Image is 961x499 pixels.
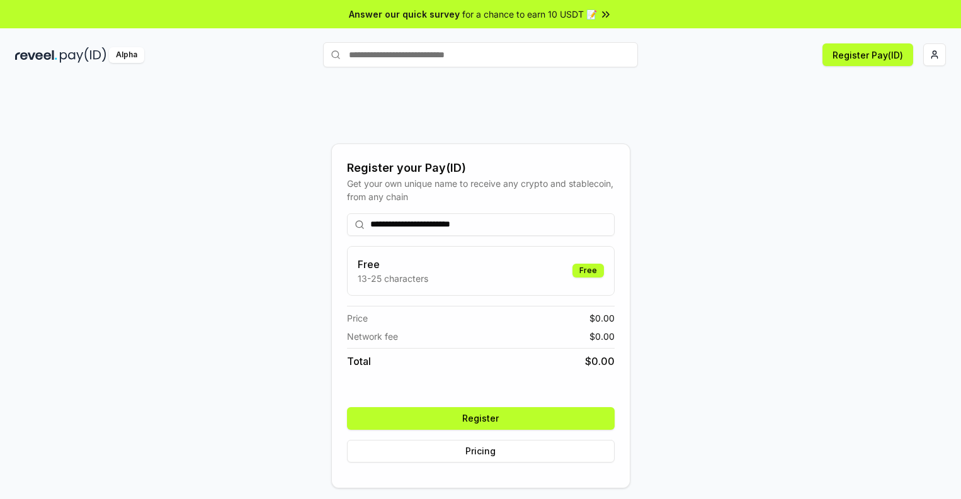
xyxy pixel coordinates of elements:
[347,440,615,463] button: Pricing
[585,354,615,369] span: $ 0.00
[358,272,428,285] p: 13-25 characters
[109,47,144,63] div: Alpha
[822,43,913,66] button: Register Pay(ID)
[347,159,615,177] div: Register your Pay(ID)
[349,8,460,21] span: Answer our quick survey
[347,330,398,343] span: Network fee
[358,257,428,272] h3: Free
[347,311,368,325] span: Price
[347,354,371,369] span: Total
[572,264,604,278] div: Free
[347,407,615,430] button: Register
[589,330,615,343] span: $ 0.00
[462,8,597,21] span: for a chance to earn 10 USDT 📝
[15,47,57,63] img: reveel_dark
[589,311,615,325] span: $ 0.00
[347,177,615,203] div: Get your own unique name to receive any crypto and stablecoin, from any chain
[60,47,106,63] img: pay_id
